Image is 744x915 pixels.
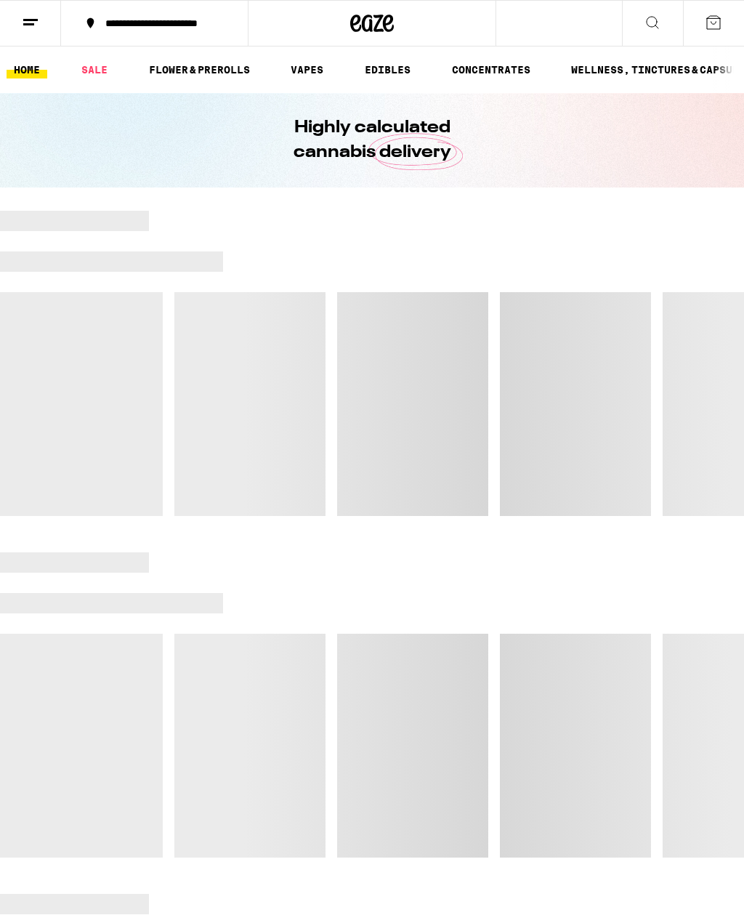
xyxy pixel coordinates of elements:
[142,61,257,78] a: FLOWER & PREROLLS
[252,116,492,165] h1: Highly calculated cannabis delivery
[7,61,47,78] a: HOME
[445,61,538,78] a: CONCENTRATES
[74,61,115,78] a: SALE
[357,61,418,78] a: EDIBLES
[283,61,331,78] a: VAPES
